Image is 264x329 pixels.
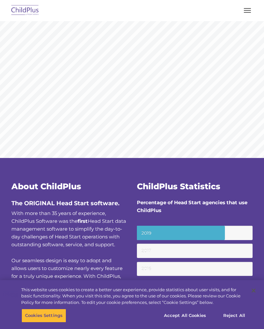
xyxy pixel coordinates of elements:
[11,257,125,310] span: Our seamless design is easy to adopt and allows users to customize nearly every feature for a tru...
[78,218,88,224] b: first
[137,199,247,213] strong: Percentage of Head Start agencies that use ChildPlus
[11,210,126,248] span: With more than 35 years of experience, ChildPlus Software was the Head Start data management soft...
[137,244,253,258] small: 2017
[21,287,246,306] div: This website uses cookies to create a better user experience, provide statistics about user visit...
[11,181,81,191] span: About ChildPlus
[137,181,220,191] span: ChildPlus Statistics
[160,309,210,322] button: Accept All Cookies
[137,226,253,240] small: 2019
[137,262,253,276] small: 2016
[214,309,255,322] button: Reject All
[246,283,261,298] button: Close
[11,200,120,207] span: The ORIGINAL Head Start software.
[10,3,40,18] img: ChildPlus by Procare Solutions
[22,309,66,322] button: Cookies Settings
